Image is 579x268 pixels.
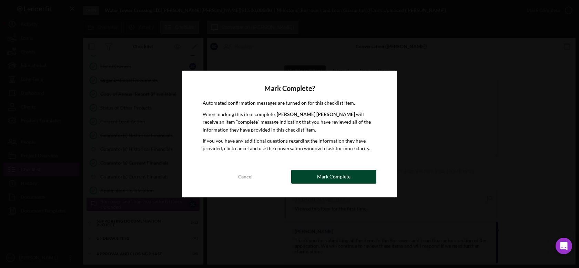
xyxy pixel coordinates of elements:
[203,170,288,184] button: Cancel
[277,111,355,117] b: [PERSON_NAME] [PERSON_NAME]
[203,84,376,92] h4: Mark Complete?
[203,99,376,107] p: Automated confirmation messages are turned on for this checklist item.
[317,170,351,184] div: Mark Complete
[203,137,376,153] p: If you you have any additional questions regarding the information they have provided, click canc...
[556,238,572,254] div: Open Intercom Messenger
[238,170,253,184] div: Cancel
[203,111,376,134] p: When marking this item complete, will receive an item "complete" message indicating that you have...
[291,170,376,184] button: Mark Complete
